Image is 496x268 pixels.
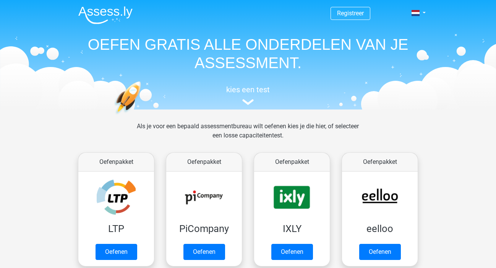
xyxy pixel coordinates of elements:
[337,10,364,17] a: Registreer
[96,244,137,260] a: Oefenen
[183,244,225,260] a: Oefenen
[271,244,313,260] a: Oefenen
[72,85,424,94] h5: kies een test
[72,35,424,72] h1: OEFEN GRATIS ALLE ONDERDELEN VAN JE ASSESSMENT.
[78,6,133,24] img: Assessly
[131,122,365,149] div: Als je voor een bepaald assessmentbureau wilt oefenen kies je die hier, of selecteer een losse ca...
[242,99,254,105] img: assessment
[359,244,401,260] a: Oefenen
[72,85,424,105] a: kies een test
[114,81,170,150] img: oefenen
